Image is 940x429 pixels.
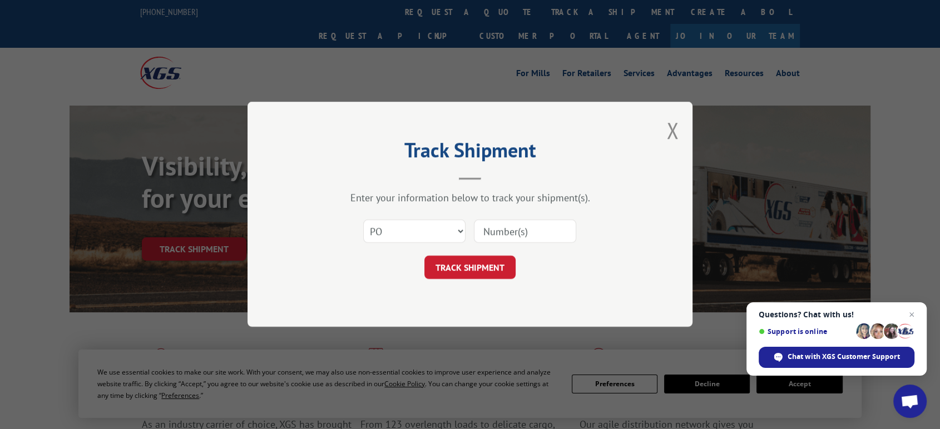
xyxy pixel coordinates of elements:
[759,347,914,368] div: Chat with XGS Customer Support
[303,142,637,163] h2: Track Shipment
[905,308,918,321] span: Close chat
[788,352,900,362] span: Chat with XGS Customer Support
[759,310,914,319] span: Questions? Chat with us!
[474,220,576,243] input: Number(s)
[424,256,516,280] button: TRACK SHIPMENT
[759,327,852,336] span: Support is online
[666,116,679,145] button: Close modal
[303,192,637,204] div: Enter your information below to track your shipment(s).
[893,385,927,418] div: Open chat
